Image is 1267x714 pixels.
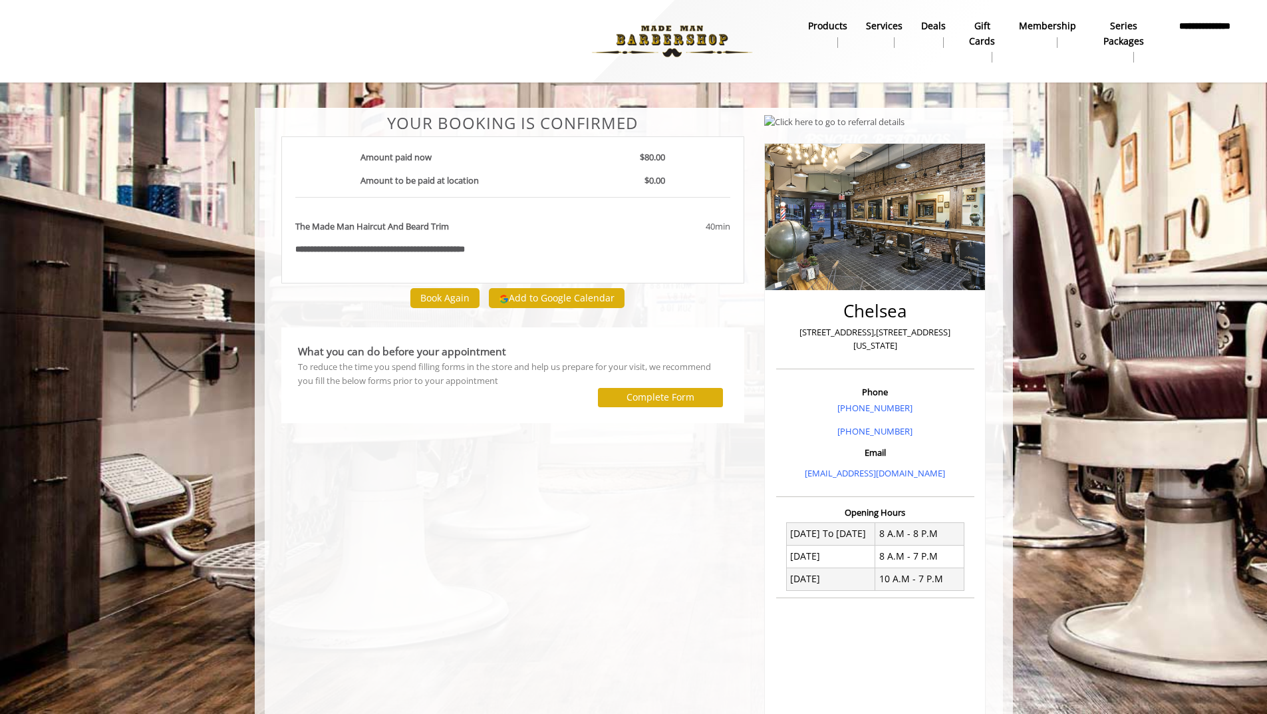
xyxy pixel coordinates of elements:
[779,301,971,321] h2: Chelsea
[964,19,1000,49] b: gift cards
[805,467,945,479] a: [EMAIL_ADDRESS][DOMAIN_NAME]
[857,17,912,51] a: ServicesServices
[955,17,1010,66] a: Gift cardsgift cards
[776,508,974,517] h3: Opening Hours
[779,387,971,397] h3: Phone
[875,522,964,545] td: 8 A.M - 8 P.M
[1085,17,1163,66] a: Series packagesSeries packages
[786,545,875,568] td: [DATE]
[1095,19,1153,49] b: Series packages
[921,19,946,33] b: Deals
[1010,17,1085,51] a: MembershipMembership
[779,448,971,457] h3: Email
[912,17,955,51] a: DealsDeals
[281,114,745,132] center: Your Booking is confirmed
[786,568,875,590] td: [DATE]
[598,388,723,407] button: Complete Form
[875,545,964,568] td: 8 A.M - 7 P.M
[779,325,971,353] p: [STREET_ADDRESS],[STREET_ADDRESS][US_STATE]
[837,425,913,437] a: [PHONE_NUMBER]
[866,19,903,33] b: Services
[410,288,480,307] button: Book Again
[581,5,764,78] img: Made Man Barbershop logo
[799,17,857,51] a: Productsproducts
[644,174,665,186] b: $0.00
[764,115,905,129] img: Click here to go to referral details
[360,151,432,163] b: Amount paid now
[599,220,730,234] div: 40min
[298,360,728,388] div: To reduce the time you spend filling forms in the store and help us prepare for your visit, we re...
[627,392,694,403] label: Complete Form
[295,220,449,234] b: The Made Man Haircut And Beard Trim
[1019,19,1076,33] b: Membership
[298,344,506,359] b: What you can do before your appointment
[808,19,847,33] b: products
[786,522,875,545] td: [DATE] To [DATE]
[489,288,625,308] button: Add to Google Calendar
[837,402,913,414] a: [PHONE_NUMBER]
[640,151,665,163] b: $80.00
[875,568,964,590] td: 10 A.M - 7 P.M
[360,174,479,186] b: Amount to be paid at location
